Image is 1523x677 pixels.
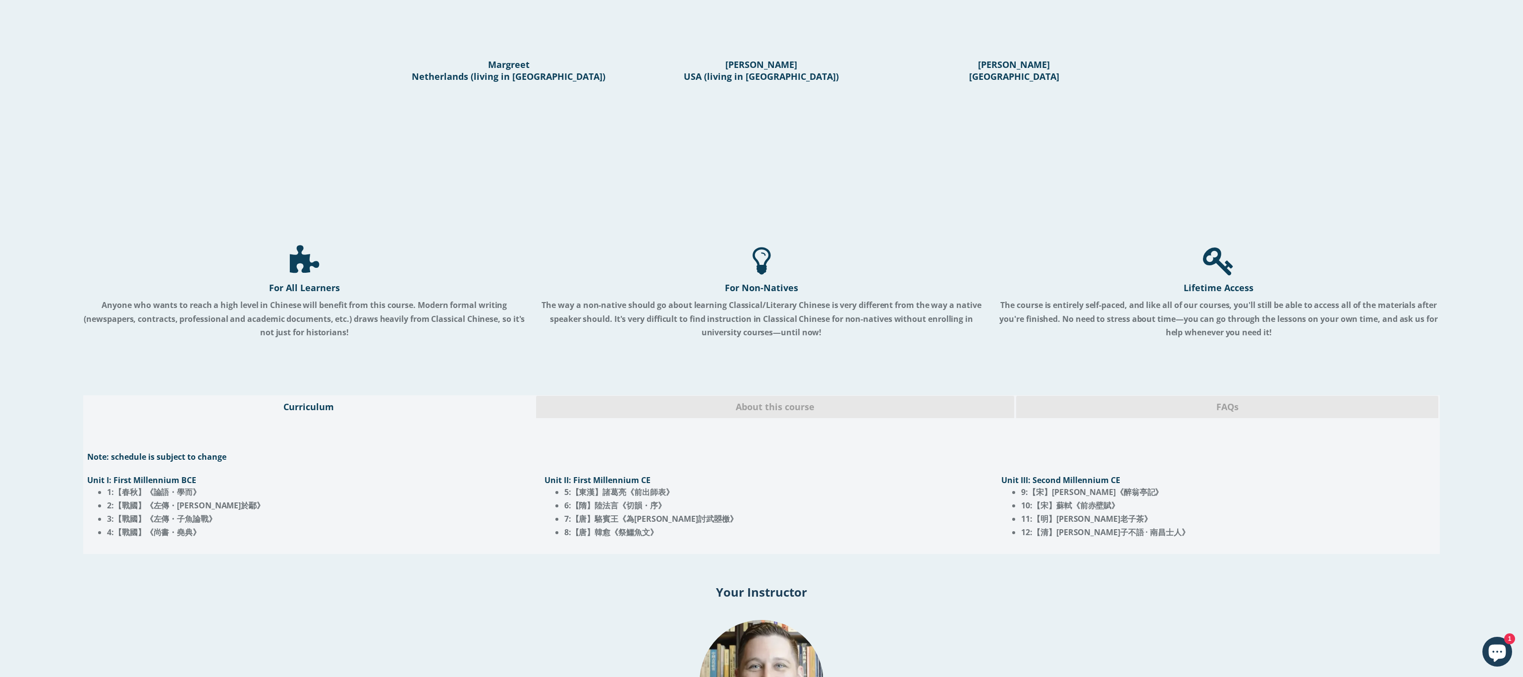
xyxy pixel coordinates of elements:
span: 1:【春秋】《論語・學而》 [107,487,201,497]
span: 10:【宋】蘇軾《前赤壁賦》 [1021,500,1119,511]
span: 8:【唐】韓愈《祭鱷魚文》 [564,527,658,538]
span: Unit II: First Millennium CE [544,475,651,486]
span: 3:【戰國】《左傳・子魚論戰》 [107,513,217,524]
span: About this course [544,401,1007,414]
span: FAQs [1024,401,1431,414]
span: Unit I: First Millennium BCE [87,475,196,486]
span: 6:【隋】陸法言《切韻・序》 [564,500,666,511]
h4: Lifetime Access [997,282,1440,294]
inbox-online-store-chat: Shopify online store chat [1479,637,1515,669]
h4: For All Learners [83,282,526,294]
div: Rocket [290,245,319,277]
strong: The course is entirely self-paced, and like all of our courses, you'll still be able to access al... [999,300,1437,338]
div: Rocket [753,245,771,277]
span: Note: schedule is subject to change [87,451,226,462]
iframe: Embedded Vimeo Video [390,87,628,221]
h1: [PERSON_NAME] [GEOGRAPHIC_DATA] [913,59,1115,82]
h2: Your Instructor [8,584,1515,600]
iframe: Embedded Vimeo Video [643,87,880,221]
h1: Margreet Netherlands (living in [GEOGRAPHIC_DATA]) [408,59,610,82]
strong: Anyone who wants to reach a high level in Chinese will benefit from this course. Modern formal wr... [84,300,525,338]
div: Rocket [1203,245,1235,277]
span: Unit III: Second Millennium CE [1001,475,1120,486]
h1: [PERSON_NAME] USA (living in [GEOGRAPHIC_DATA]) [660,59,863,82]
span: 11:【明】[PERSON_NAME]老子茶》 [1021,513,1151,524]
span: Curriculum [91,401,527,414]
span: 12:【清】[PERSON_NAME]子不語 · 南昌士人》 [1021,527,1190,538]
span: 4:【戰國】《尚書・堯典》 [107,527,201,538]
span: 5:【東漢】諸葛亮《前出師表》 [564,487,674,497]
span: 7:【唐】駱賓王《為[PERSON_NAME]討武曌檄》 [564,513,738,524]
h4: For Non-Natives [541,282,983,294]
span: 2:【戰國】《左傳・[PERSON_NAME]於鄢》 [107,500,265,511]
iframe: Embedded Vimeo Video [895,87,1133,221]
strong: The way a non-native should go about learning Classical/Literary Chinese is very different from t... [542,300,981,338]
span: 9:【宋】[PERSON_NAME]《醉翁亭記》 [1021,487,1163,497]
